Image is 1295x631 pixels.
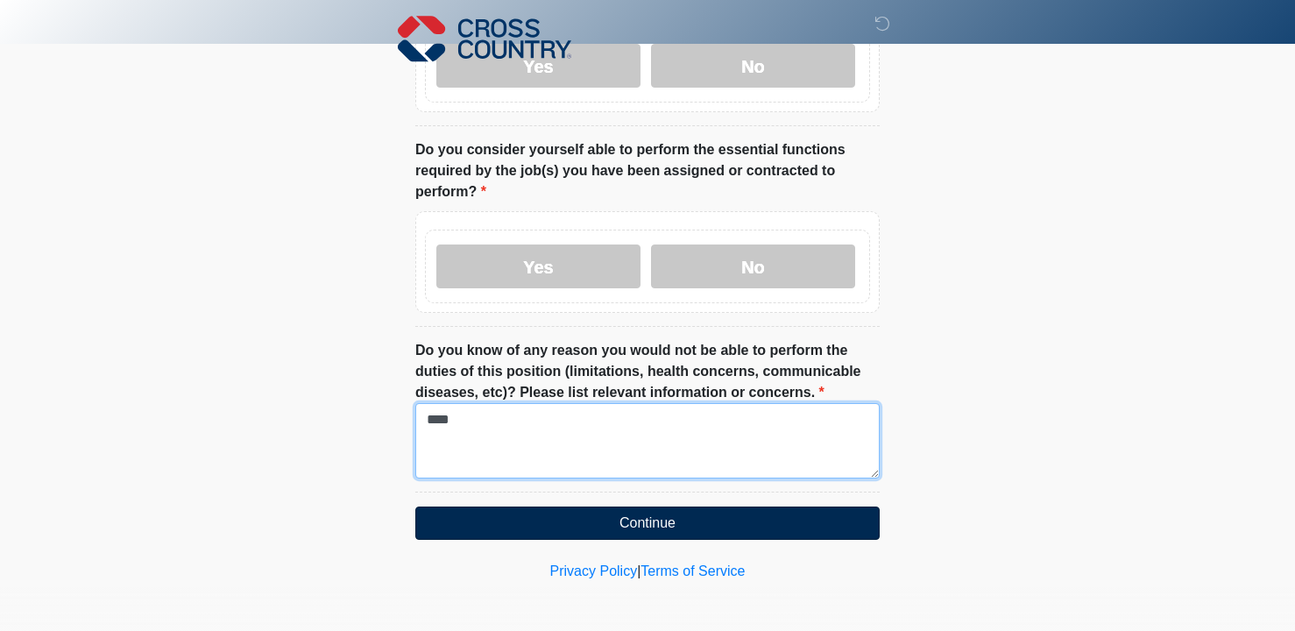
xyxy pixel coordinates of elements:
[415,340,880,403] label: Do you know of any reason you would not be able to perform the duties of this position (limitatio...
[415,139,880,202] label: Do you consider yourself able to perform the essential functions required by the job(s) you have ...
[415,507,880,540] button: Continue
[550,564,638,578] a: Privacy Policy
[436,245,640,288] label: Yes
[398,13,571,64] img: Cross Country Logo
[637,564,640,578] a: |
[640,564,745,578] a: Terms of Service
[651,245,855,288] label: No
